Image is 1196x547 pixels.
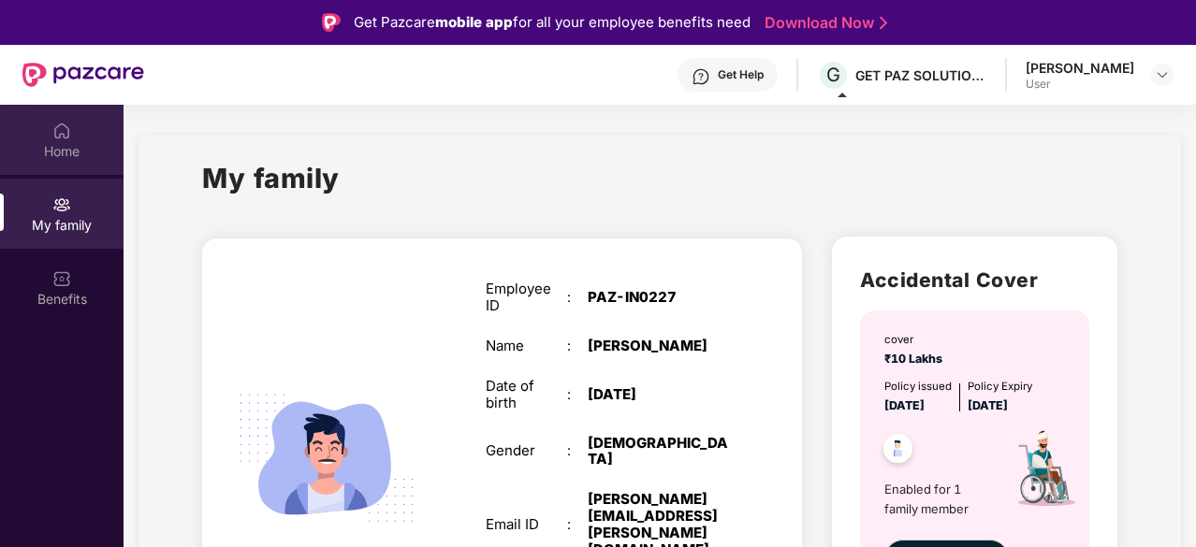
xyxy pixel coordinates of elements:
img: svg+xml;base64,PHN2ZyBpZD0iSG9tZSIgeG1sbnM9Imh0dHA6Ly93d3cudzMub3JnLzIwMDAvc3ZnIiB3aWR0aD0iMjAiIG... [52,122,71,140]
img: New Pazcare Logo [22,63,144,87]
div: Gender [486,442,567,459]
div: [PERSON_NAME] [1026,59,1134,77]
div: Date of birth [486,378,567,411]
span: ₹10 Lakhs [884,352,948,366]
div: [PERSON_NAME] [588,338,730,354]
strong: mobile app [435,13,513,31]
div: cover [884,331,948,348]
a: Download Now [765,13,882,33]
div: [DEMOGRAPHIC_DATA] [588,435,730,468]
h1: My family [202,157,340,199]
img: svg+xml;base64,PHN2ZyB4bWxucz0iaHR0cDovL3d3dy53My5vcmcvMjAwMC9zdmciIHdpZHRoPSI0OC45NDMiIGhlaWdodD... [875,428,921,474]
div: Employee ID [486,281,567,314]
div: : [567,338,588,354]
div: : [567,442,588,459]
div: [DATE] [588,386,730,403]
div: : [567,516,588,533]
h2: Accidental Cover [860,265,1088,295]
span: [DATE] [968,398,1008,412]
div: GET PAZ SOLUTIONS PRIVATE LIMTED [855,66,986,84]
div: : [567,289,588,306]
div: Name [486,338,567,354]
img: svg+xml;base64,PHN2ZyB3aWR0aD0iMjAiIGhlaWdodD0iMjAiIHZpZXdCb3g9IjAgMCAyMCAyMCIgZmlsbD0ibm9uZSIgeG... [52,195,71,214]
img: Stroke [880,13,887,33]
div: Get Pazcare for all your employee benefits need [354,11,751,34]
span: [DATE] [884,398,925,412]
img: svg+xml;base64,PHN2ZyBpZD0iRHJvcGRvd24tMzJ4MzIiIHhtbG5zPSJodHRwOi8vd3d3LnczLm9yZy8yMDAwL3N2ZyIgd2... [1155,67,1170,82]
span: G [826,64,840,86]
img: svg+xml;base64,PHN2ZyBpZD0iQmVuZWZpdHMiIHhtbG5zPSJodHRwOi8vd3d3LnczLm9yZy8yMDAwL3N2ZyIgd2lkdGg9Ij... [52,269,71,288]
img: Logo [322,13,341,32]
img: icon [992,415,1098,530]
div: Get Help [718,67,764,82]
img: svg+xml;base64,PHN2ZyBpZD0iSGVscC0zMngzMiIgeG1sbnM9Imh0dHA6Ly93d3cudzMub3JnLzIwMDAvc3ZnIiB3aWR0aD... [692,67,710,86]
div: User [1026,77,1134,92]
div: Policy Expiry [968,378,1032,395]
span: Enabled for 1 family member [884,480,992,518]
div: : [567,386,588,403]
div: PAZ-IN0227 [588,289,730,306]
div: Policy issued [884,378,952,395]
div: Email ID [486,516,567,533]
